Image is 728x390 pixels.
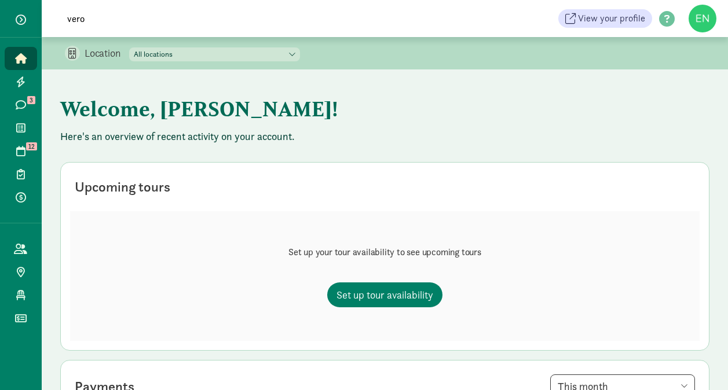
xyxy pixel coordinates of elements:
[578,12,645,25] span: View your profile
[60,7,385,30] input: Search for a family, child or location
[85,46,129,60] p: Location
[26,142,37,150] span: 12
[288,245,481,259] p: Set up your tour availability to see upcoming tours
[60,130,709,144] p: Here's an overview of recent activity on your account.
[558,9,652,28] a: View your profile
[327,282,442,307] a: Set up tour availability
[60,88,634,130] h1: Welcome, [PERSON_NAME]!
[670,334,728,390] iframe: Chat Widget
[5,139,37,163] a: 12
[27,96,35,104] span: 3
[336,287,433,303] span: Set up tour availability
[75,176,170,197] div: Upcoming tours
[5,93,37,116] a: 3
